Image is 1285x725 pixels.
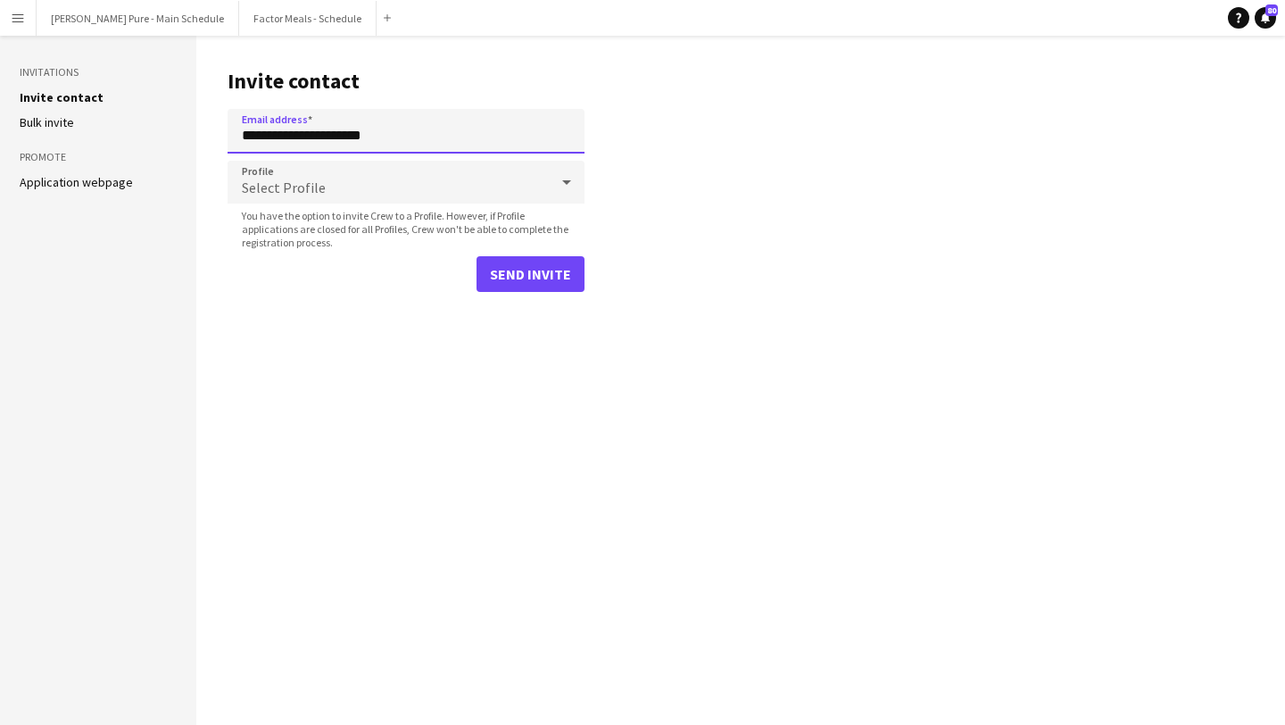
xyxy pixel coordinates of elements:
h3: Invitations [20,64,177,80]
span: You have the option to invite Crew to a Profile. However, if Profile applications are closed for ... [228,209,584,249]
span: 80 [1265,4,1278,16]
a: Invite contact [20,89,104,105]
button: Factor Meals - Schedule [239,1,377,36]
button: Send invite [477,256,584,292]
a: 80 [1255,7,1276,29]
a: Bulk invite [20,114,74,130]
a: Application webpage [20,174,133,190]
h3: Promote [20,149,177,165]
span: Select Profile [242,179,326,196]
button: [PERSON_NAME] Pure - Main Schedule [37,1,239,36]
h1: Invite contact [228,68,584,95]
